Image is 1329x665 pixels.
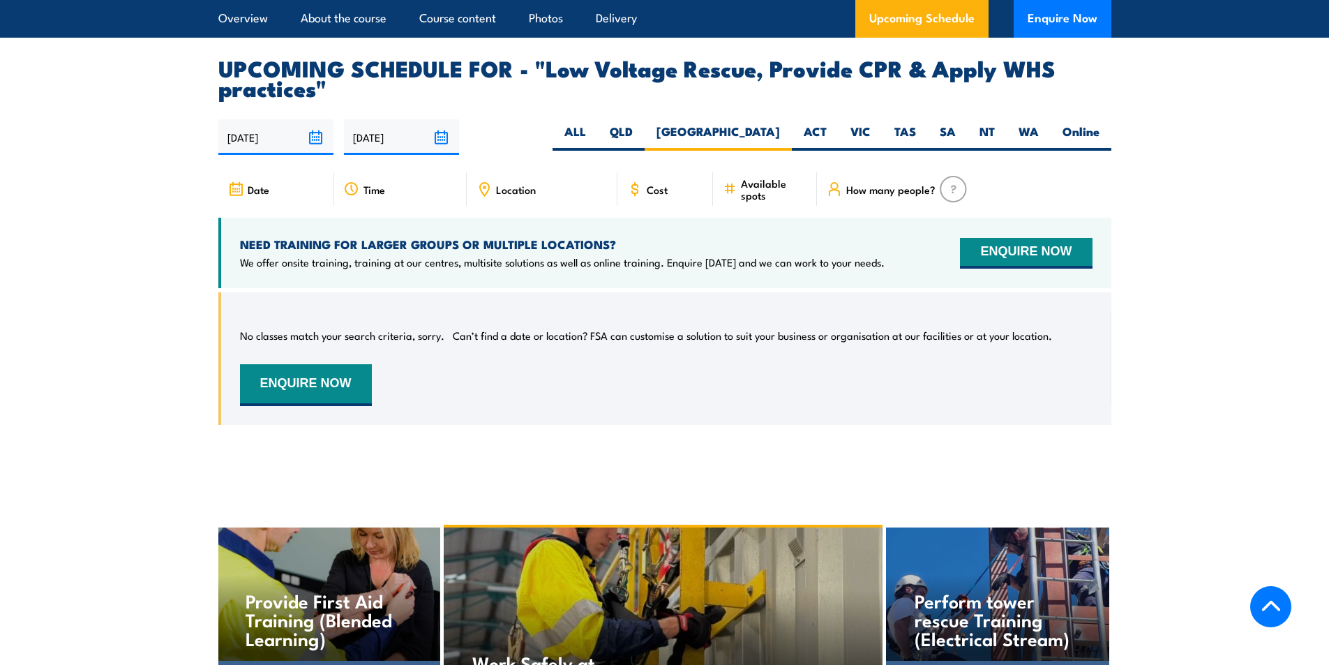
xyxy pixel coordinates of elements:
[915,591,1080,648] h4: Perform tower rescue Training (Electrical Stream)
[248,184,269,195] span: Date
[553,124,598,151] label: ALL
[344,119,459,155] input: To date
[240,255,885,269] p: We offer onsite training, training at our centres, multisite solutions as well as online training...
[240,237,885,252] h4: NEED TRAINING FOR LARGER GROUPS OR MULTIPLE LOCATIONS?
[363,184,385,195] span: Time
[246,591,411,648] h4: Provide First Aid Training (Blended Learning)
[218,119,333,155] input: From date
[1051,124,1111,151] label: Online
[839,124,883,151] label: VIC
[968,124,1007,151] label: NT
[453,329,1052,343] p: Can’t find a date or location? FSA can customise a solution to suit your business or organisation...
[598,124,645,151] label: QLD
[960,238,1092,269] button: ENQUIRE NOW
[240,329,444,343] p: No classes match your search criteria, sorry.
[1007,124,1051,151] label: WA
[741,177,807,201] span: Available spots
[928,124,968,151] label: SA
[645,124,792,151] label: [GEOGRAPHIC_DATA]
[240,364,372,406] button: ENQUIRE NOW
[792,124,839,151] label: ACT
[846,184,936,195] span: How many people?
[883,124,928,151] label: TAS
[218,58,1111,97] h2: UPCOMING SCHEDULE FOR - "Low Voltage Rescue, Provide CPR & Apply WHS practices"
[496,184,536,195] span: Location
[647,184,668,195] span: Cost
